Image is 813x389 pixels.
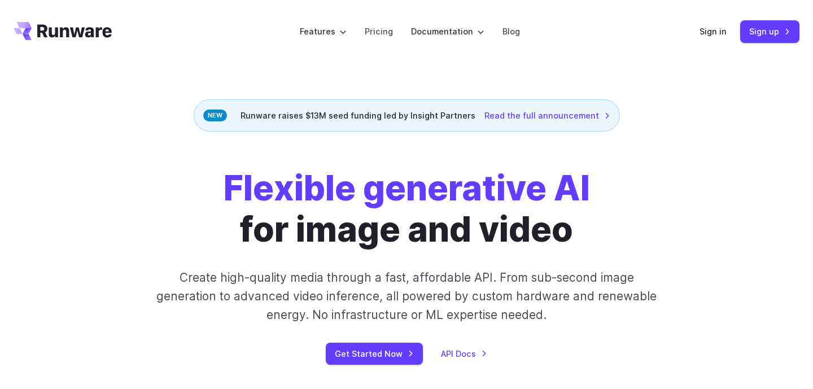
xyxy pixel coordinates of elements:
[224,168,590,250] h1: for image and video
[194,99,620,132] div: Runware raises $13M seed funding led by Insight Partners
[740,20,799,42] a: Sign up
[484,109,610,122] a: Read the full announcement
[224,167,590,209] strong: Flexible generative AI
[365,25,393,38] a: Pricing
[441,347,487,360] a: API Docs
[700,25,727,38] a: Sign in
[502,25,520,38] a: Blog
[300,25,347,38] label: Features
[155,268,658,325] p: Create high-quality media through a fast, affordable API. From sub-second image generation to adv...
[411,25,484,38] label: Documentation
[326,343,423,365] a: Get Started Now
[14,22,112,40] a: Go to /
